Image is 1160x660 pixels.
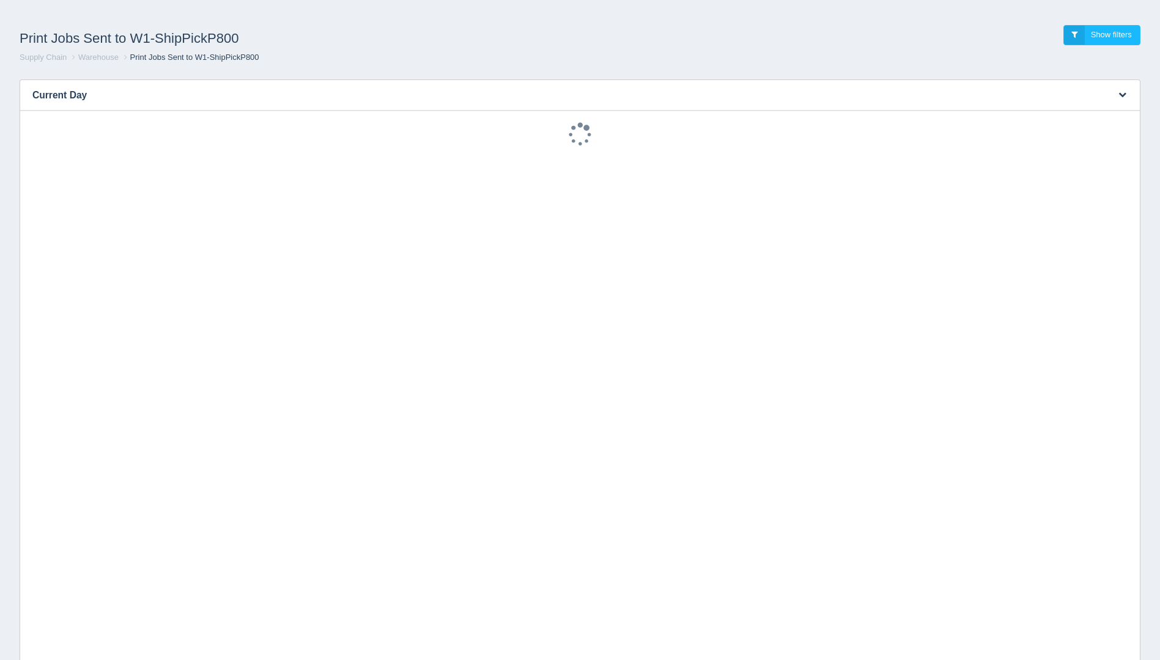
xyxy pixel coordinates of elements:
[1063,25,1140,45] a: Show filters
[20,53,67,62] a: Supply Chain
[20,80,1103,111] h3: Current Day
[121,52,259,64] li: Print Jobs Sent to W1-ShipPickP800
[78,53,119,62] a: Warehouse
[1091,30,1132,39] span: Show filters
[20,25,580,52] h1: Print Jobs Sent to W1-ShipPickP800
